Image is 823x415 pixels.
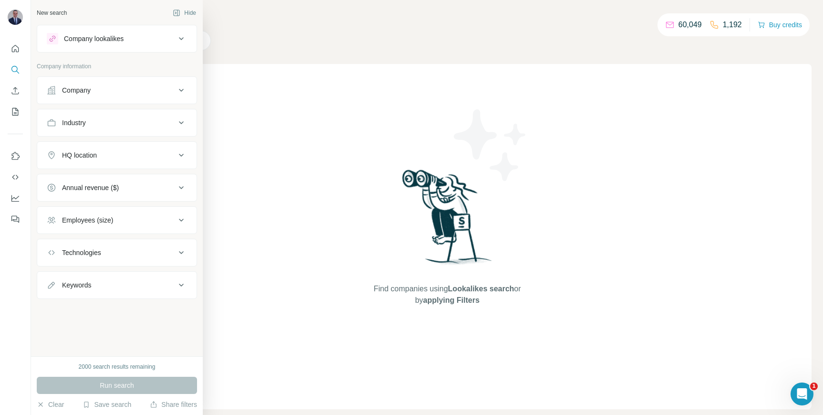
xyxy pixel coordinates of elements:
[8,40,23,57] button: Quick start
[62,215,113,225] div: Employees (size)
[62,183,119,192] div: Annual revenue ($)
[8,169,23,186] button: Use Surfe API
[37,241,197,264] button: Technologies
[8,61,23,78] button: Search
[79,362,156,371] div: 2000 search results remaining
[8,211,23,228] button: Feedback
[8,82,23,99] button: Enrich CSV
[448,102,533,188] img: Surfe Illustration - Stars
[37,62,197,71] p: Company information
[64,34,124,43] div: Company lookalikes
[37,144,197,167] button: HQ location
[37,176,197,199] button: Annual revenue ($)
[62,118,86,128] div: Industry
[810,383,818,390] span: 1
[791,383,813,405] iframe: Intercom live chat
[166,6,203,20] button: Hide
[83,400,131,409] button: Save search
[37,27,197,50] button: Company lookalikes
[8,103,23,120] button: My lists
[62,280,91,290] div: Keywords
[398,167,497,274] img: Surfe Illustration - Woman searching with binoculars
[37,400,64,409] button: Clear
[37,9,67,17] div: New search
[62,85,91,95] div: Company
[37,209,197,232] button: Employees (size)
[37,79,197,102] button: Company
[8,10,23,25] img: Avatar
[37,111,197,134] button: Industry
[62,248,101,257] div: Technologies
[758,18,802,32] button: Buy credits
[678,19,702,31] p: 60,049
[37,274,197,297] button: Keywords
[8,148,23,165] button: Use Surfe on LinkedIn
[423,296,479,304] span: applying Filters
[8,190,23,207] button: Dashboard
[83,11,812,25] h4: Search
[448,285,514,293] span: Lookalikes search
[62,150,97,160] div: HQ location
[150,400,197,409] button: Share filters
[723,19,742,31] p: 1,192
[371,283,523,306] span: Find companies using or by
